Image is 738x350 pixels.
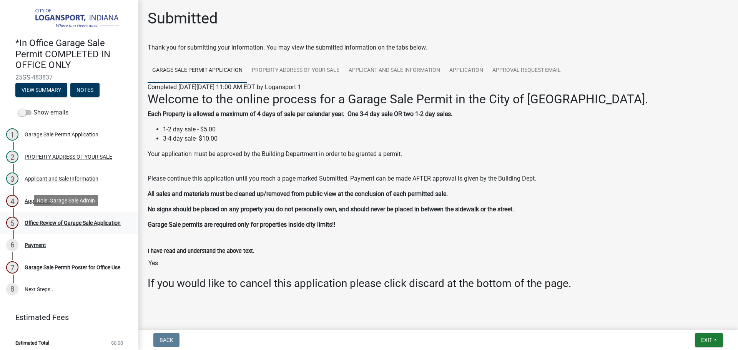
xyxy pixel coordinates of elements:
strong: No signs should be placed on any property you do not personally own, and should never be placed i... [148,206,514,213]
button: Notes [70,83,100,97]
span: Completed [DATE][DATE] 11:00 AM EDT by Logansport 1 [148,83,301,91]
li: 3-4 day sale- $10.00 [163,134,729,143]
a: PROPERTY ADDRESS OF YOUR SALE [247,58,344,83]
span: Estimated Total [15,340,49,345]
div: Office Review of Garage Sale Application [25,220,121,226]
p: Please continue this application until you reach a page marked Submitted. Payment can be made AFT... [148,174,729,183]
strong: Each Property is allowed a maximum of 4 days of sale per calendar year. One 3-4 day sale OR two 1... [148,110,452,118]
div: 2 [6,151,18,163]
wm-modal-confirm: Summary [15,87,67,93]
h3: If you would like to cancel this application please click discard at the bottom of the page. [148,277,729,290]
img: City of Logansport, Indiana [15,8,126,30]
div: 1 [6,128,18,141]
span: Back [160,337,173,343]
h2: Welcome to the online process for a Garage Sale Permit in the City of [GEOGRAPHIC_DATA]. [148,92,729,106]
div: Role: Garage Sale Admin [34,195,98,206]
label: I have read and understand the above text. [148,249,254,254]
div: 3 [6,173,18,185]
label: Show emails [18,108,68,117]
h4: *In Office Garage Sale Permit COMPLETED IN OFFICE ONLY [15,38,132,71]
wm-modal-confirm: Notes [70,87,100,93]
h1: Submitted [148,9,218,28]
strong: Garage Sale permits are required only for properties inside city limits!! [148,221,335,228]
a: Application [445,58,488,83]
p: Your application must be approved by the Building Department in order to be granted a permit. [148,149,729,168]
div: Thank you for submitting your information. You may view the submitted information on the tabs below. [148,43,729,52]
div: 6 [6,239,18,251]
button: Back [153,333,180,347]
div: Payment [25,242,46,248]
a: Garage Sale Permit Application [148,58,247,83]
a: Estimated Fees [6,310,126,325]
span: $0.00 [111,340,123,345]
div: Applicant and Sale Information [25,176,98,181]
div: Application [25,198,52,204]
button: Exit [695,333,723,347]
button: View Summary [15,83,67,97]
div: 8 [6,283,18,295]
div: 4 [6,195,18,207]
strong: All sales and materials must be cleaned up/removed from public view at the conclusion of each per... [148,190,448,197]
a: Approval Request Email [488,58,565,83]
span: Exit [701,337,712,343]
div: Garage Sale Permit Poster for Office Use [25,265,120,270]
div: 5 [6,217,18,229]
li: 1-2 day sale - $5.00 [163,125,729,134]
a: Applicant and Sale Information [344,58,445,83]
div: PROPERTY ADDRESS OF YOUR SALE [25,154,112,159]
div: Garage Sale Permit Application [25,132,98,137]
span: 25GS-483837 [15,74,123,81]
div: 7 [6,261,18,274]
